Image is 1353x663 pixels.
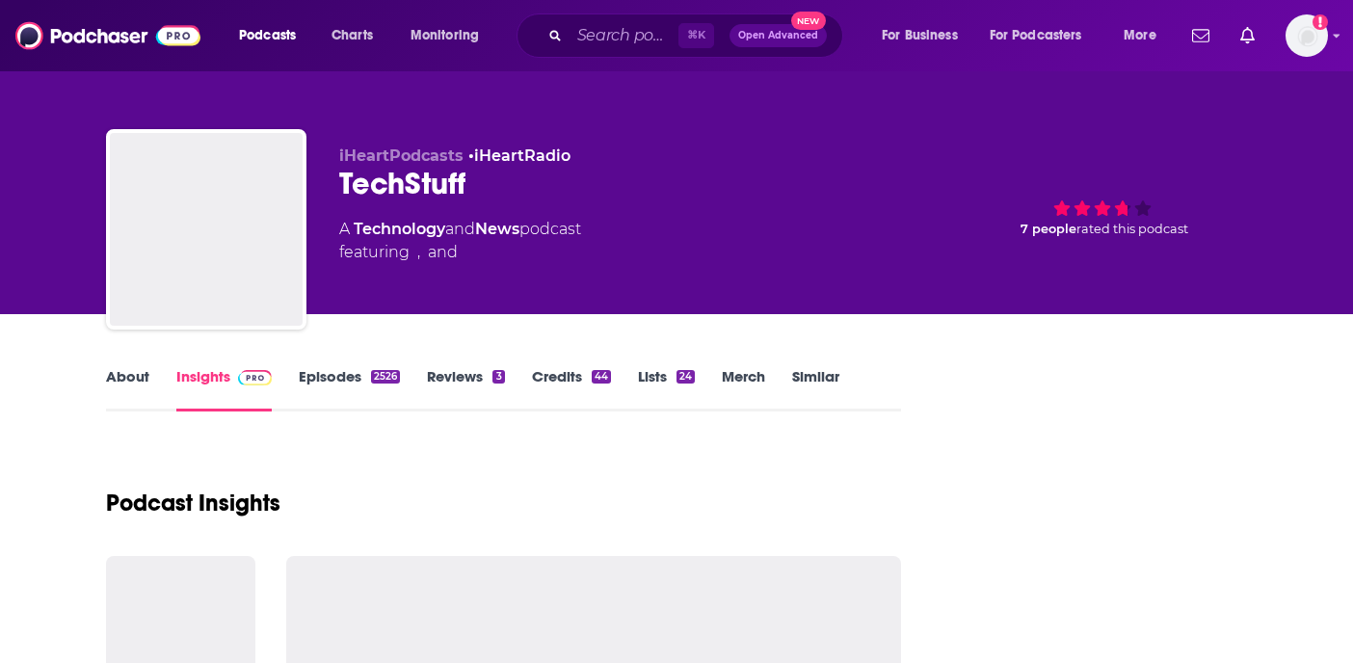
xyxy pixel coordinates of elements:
a: Lists24 [638,367,695,411]
div: 3 [492,370,504,384]
a: Charts [319,20,385,51]
span: For Business [882,22,958,49]
button: Open AdvancedNew [730,24,827,47]
a: Technology [354,220,445,238]
button: open menu [977,20,1110,51]
button: open menu [397,20,504,51]
span: featuring [339,241,581,264]
div: 44 [592,370,611,384]
a: Similar [792,367,839,411]
a: Episodes2526 [299,367,400,411]
a: Reviews3 [427,367,504,411]
a: iHeartRadio [474,146,570,165]
img: Podchaser Pro [238,370,272,385]
div: A podcast [339,218,581,264]
svg: Add a profile image [1313,14,1328,30]
span: and [445,220,475,238]
span: , [417,241,420,264]
div: 7 peoplerated this podcast [958,146,1247,266]
img: Podchaser - Follow, Share and Rate Podcasts [15,17,200,54]
div: 2526 [371,370,400,384]
button: open menu [225,20,321,51]
span: Monitoring [411,22,479,49]
button: open menu [1110,20,1181,51]
a: Show notifications dropdown [1184,19,1217,52]
span: iHeartPodcasts [339,146,464,165]
a: Show notifications dropdown [1233,19,1262,52]
span: Open Advanced [738,31,818,40]
span: More [1124,22,1156,49]
div: Search podcasts, credits, & more... [535,13,862,58]
span: rated this podcast [1076,222,1188,236]
a: News [475,220,519,238]
span: Charts [332,22,373,49]
input: Search podcasts, credits, & more... [570,20,678,51]
a: Merch [722,367,765,411]
h1: Podcast Insights [106,489,280,517]
a: About [106,367,149,411]
span: Logged in as SolComms [1286,14,1328,57]
span: • [468,146,570,165]
button: Show profile menu [1286,14,1328,57]
a: Credits44 [532,367,611,411]
a: InsightsPodchaser Pro [176,367,272,411]
span: For Podcasters [990,22,1082,49]
span: New [791,12,826,30]
span: ⌘ K [678,23,714,48]
img: User Profile [1286,14,1328,57]
span: 7 people [1021,222,1076,236]
span: and [428,241,458,264]
span: Podcasts [239,22,296,49]
div: 24 [676,370,695,384]
button: open menu [868,20,982,51]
